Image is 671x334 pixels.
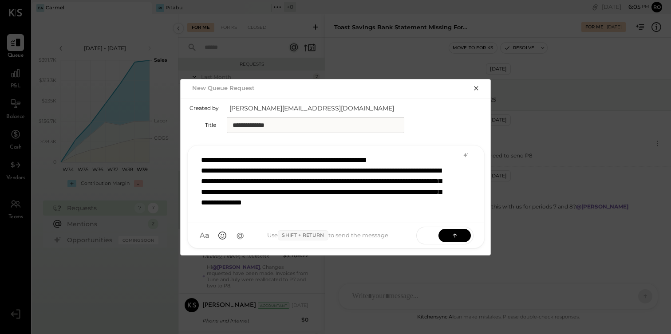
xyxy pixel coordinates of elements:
span: @ [237,231,244,240]
span: SEND [417,224,438,247]
span: Shift + Return [278,230,328,241]
button: @ [232,228,248,244]
h2: New Queue Request [192,84,255,91]
label: Created by [189,105,219,111]
button: Aa [197,228,213,244]
label: Title [189,122,216,128]
span: a [205,231,209,240]
div: Use to send the message [248,230,407,241]
span: [PERSON_NAME][EMAIL_ADDRESS][DOMAIN_NAME] [229,104,407,113]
